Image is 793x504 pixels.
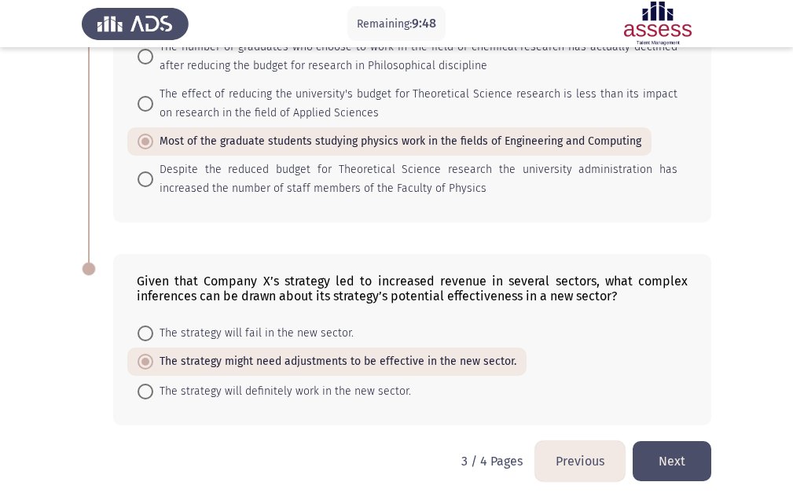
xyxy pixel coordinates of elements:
[153,38,677,75] span: The number of graduates who choose to work in the field of chemical research has actually decline...
[461,454,523,469] p: 3 / 4 Pages
[153,352,516,371] span: The strategy might need adjustments to be effective in the new sector.
[535,441,625,481] button: load previous page
[604,2,711,46] img: Assessment logo of ASSESS Focus 4 Module Assessment (EN/AR) (Advanced - IB)
[412,16,436,31] span: 9:48
[82,2,189,46] img: Assess Talent Management logo
[153,85,677,123] span: The effect of reducing the university's budget for Theoretical Science research is less than its ...
[633,441,711,481] button: load next page
[357,14,436,34] p: Remaining:
[137,274,688,304] div: Given that Company X’s strategy led to increased revenue in several sectors, what complex inferen...
[153,382,411,401] span: The strategy will definitely work in the new sector.
[153,160,677,198] span: Despite the reduced budget for Theoretical Science research the university administration has inc...
[153,132,641,151] span: Most of the graduate students studying physics work in the fields of Engineering and Computing
[153,324,354,343] span: The strategy will fail in the new sector.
